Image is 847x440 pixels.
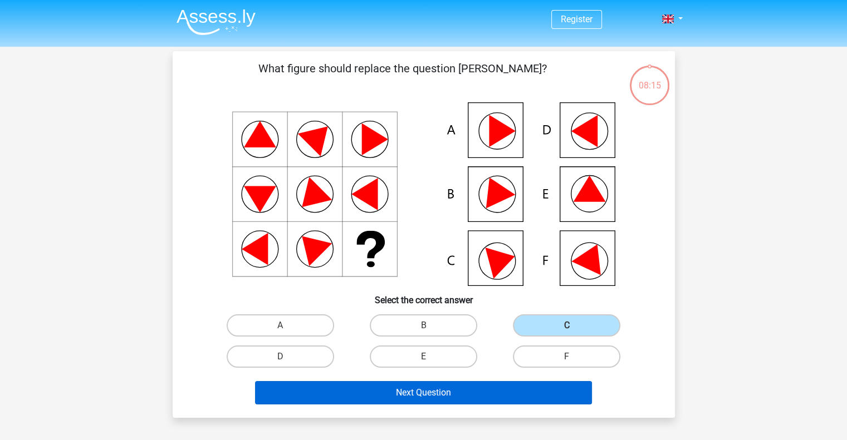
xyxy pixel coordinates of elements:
[513,314,620,337] label: C
[190,60,615,93] p: What figure should replace the question [PERSON_NAME]?
[370,345,477,368] label: E
[190,286,657,305] h6: Select the correct answer
[629,65,670,92] div: 08:15
[513,345,620,368] label: F
[227,345,334,368] label: D
[177,9,256,35] img: Assessly
[561,14,593,24] a: Register
[255,381,592,404] button: Next Question
[227,314,334,337] label: A
[370,314,477,337] label: B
